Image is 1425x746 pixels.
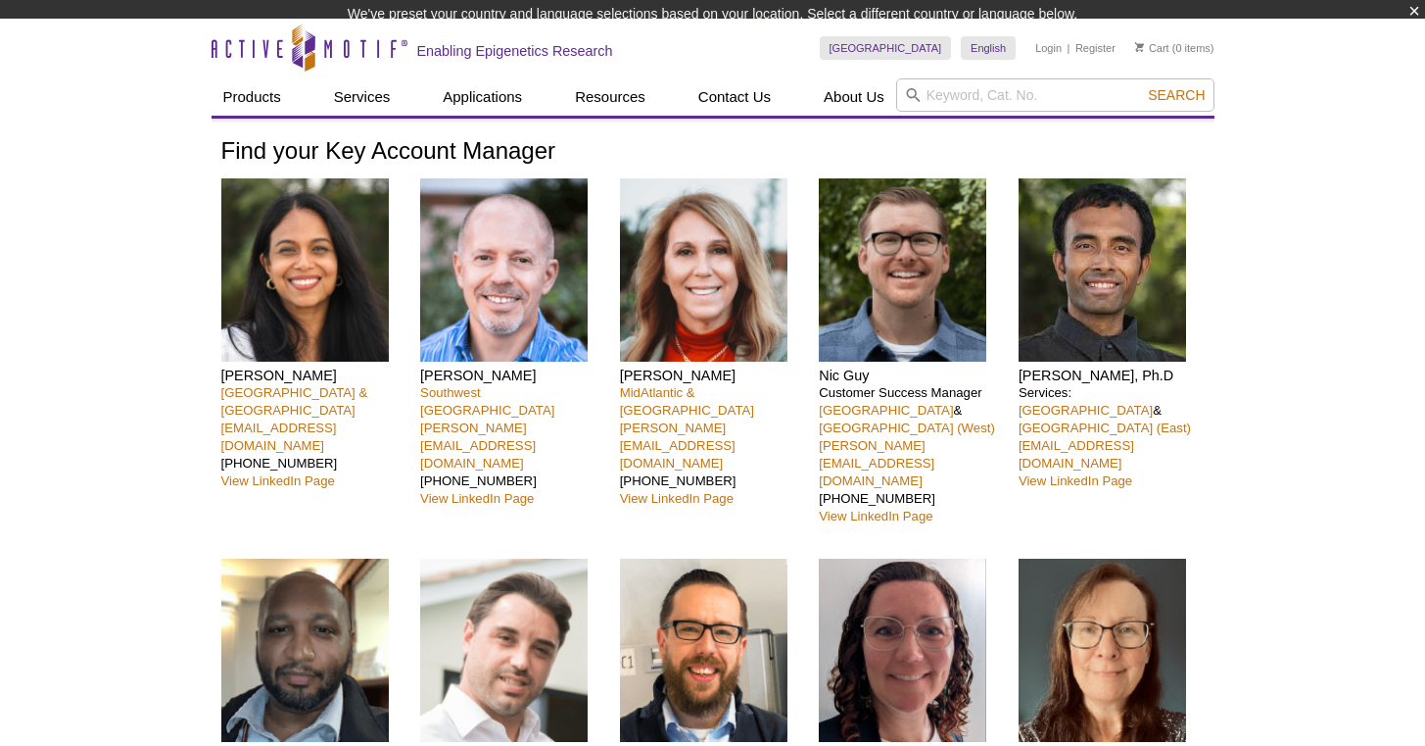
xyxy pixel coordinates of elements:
[420,559,588,742] img: Clément Proux headshot
[1019,178,1186,362] img: Rwik Sen headshot
[221,559,389,742] img: Kevin Celestrin headshot
[819,559,986,742] img: Anne-Sophie Ay-Berthomieu headshot
[760,15,812,61] img: Change Here
[417,42,613,60] h2: Enabling Epigenetics Research
[819,178,986,362] img: Nic Guy headshot
[819,403,953,418] a: [GEOGRAPHIC_DATA]
[687,78,783,116] a: Contact Us
[819,367,1004,384] h4: Nic Guy
[1019,403,1153,418] a: [GEOGRAPHIC_DATA]
[563,78,657,116] a: Resources
[1019,367,1204,384] h4: [PERSON_NAME], Ph.D
[620,559,787,742] img: Matthias Spiller-Becker headshot
[420,421,536,471] a: [PERSON_NAME][EMAIL_ADDRESS][DOMAIN_NAME]
[820,36,952,60] a: [GEOGRAPHIC_DATA]
[322,78,403,116] a: Services
[221,385,368,418] a: [GEOGRAPHIC_DATA] & [GEOGRAPHIC_DATA]
[620,385,754,418] a: MidAtlantic & [GEOGRAPHIC_DATA]
[221,138,1205,167] h1: Find your Key Account Manager
[431,78,534,116] a: Applications
[420,178,588,362] img: Seth Rubin headshot
[620,178,787,362] img: Patrisha Femia headshot
[819,509,932,523] a: View LinkedIn Page
[896,78,1214,112] input: Keyword, Cat. No.
[1019,559,1186,742] img: Michelle Wragg headshot
[1142,86,1211,104] button: Search
[1135,42,1144,52] img: Your Cart
[1135,41,1169,55] a: Cart
[620,384,805,508] p: [PHONE_NUMBER]
[212,78,293,116] a: Products
[1019,384,1204,490] p: Services: &
[221,384,406,490] p: [PHONE_NUMBER]
[1135,36,1214,60] li: (0 items)
[620,491,734,506] a: View LinkedIn Page
[961,36,1016,60] a: English
[420,491,534,506] a: View LinkedIn Page
[221,473,335,488] a: View LinkedIn Page
[420,367,605,384] h4: [PERSON_NAME]
[1068,36,1070,60] li: |
[620,367,805,384] h4: [PERSON_NAME]
[819,421,995,435] a: [GEOGRAPHIC_DATA] (West)
[420,385,554,418] a: Southwest [GEOGRAPHIC_DATA]
[819,384,1004,525] p: Customer Success Manager & [PHONE_NUMBER]
[1035,41,1062,55] a: Login
[221,367,406,384] h4: [PERSON_NAME]
[812,78,896,116] a: About Us
[819,438,934,488] a: [PERSON_NAME][EMAIL_ADDRESS][DOMAIN_NAME]
[620,421,736,471] a: [PERSON_NAME][EMAIL_ADDRESS][DOMAIN_NAME]
[221,178,389,362] img: Nivanka Paranavitana headshot
[1019,421,1191,435] a: [GEOGRAPHIC_DATA] (East)
[1075,41,1116,55] a: Register
[1148,87,1205,103] span: Search
[1019,438,1134,471] a: [EMAIL_ADDRESS][DOMAIN_NAME]
[420,384,605,508] p: [PHONE_NUMBER]
[221,421,337,453] a: [EMAIL_ADDRESS][DOMAIN_NAME]
[1019,473,1132,488] a: View LinkedIn Page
